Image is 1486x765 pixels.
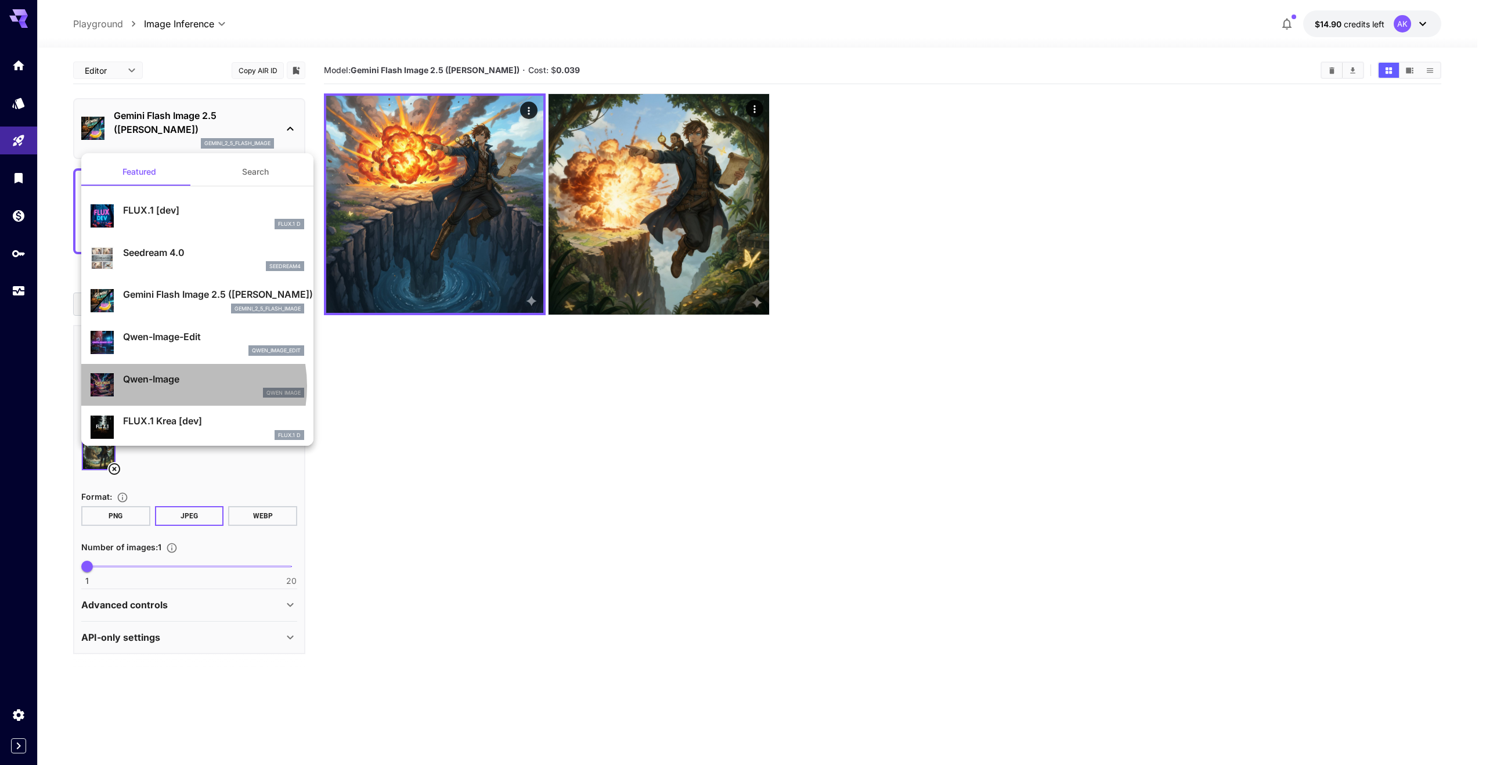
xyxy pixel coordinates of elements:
p: Qwen-Image [123,372,304,386]
p: seedream4 [269,262,301,270]
p: FLUX.1 D [278,220,301,228]
p: FLUX.1 Krea [dev] [123,414,304,428]
button: Featured [81,158,197,186]
div: Qwen-Image-Editqwen_image_edit [91,325,304,360]
p: FLUX.1 [dev] [123,203,304,217]
div: Seedream 4.0seedream4 [91,241,304,276]
div: Gemini Flash Image 2.5 ([PERSON_NAME])gemini_2_5_flash_image [91,283,304,318]
p: Qwen-Image-Edit [123,330,304,344]
div: Qwen-ImageQwen Image [91,367,304,403]
div: FLUX.1 Krea [dev]FLUX.1 D [91,409,304,445]
p: Gemini Flash Image 2.5 ([PERSON_NAME]) [123,287,304,301]
button: Search [197,158,313,186]
div: FLUX.1 [dev]FLUX.1 D [91,199,304,234]
p: qwen_image_edit [252,347,301,355]
p: Seedream 4.0 [123,246,304,259]
p: Qwen Image [266,389,301,397]
p: gemini_2_5_flash_image [235,305,301,313]
p: FLUX.1 D [278,431,301,439]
